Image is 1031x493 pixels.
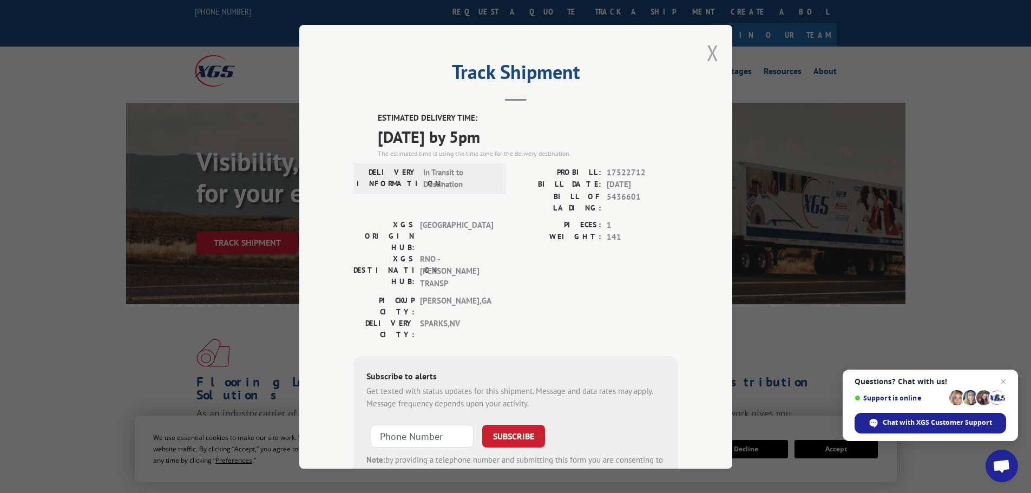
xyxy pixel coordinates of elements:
div: Chat with XGS Customer Support [855,413,1006,433]
label: BILL DATE: [516,179,601,191]
span: 141 [607,231,678,244]
span: [PERSON_NAME] , GA [420,295,493,318]
span: [DATE] [607,179,678,191]
span: 17522712 [607,166,678,179]
span: RNO - [PERSON_NAME] TRANSP [420,253,493,290]
label: XGS ORIGIN HUB: [353,219,415,253]
button: Close modal [707,38,719,67]
input: Phone Number [371,425,474,448]
button: SUBSCRIBE [482,425,545,448]
span: [DATE] by 5pm [378,124,678,148]
label: PIECES: [516,219,601,231]
div: by providing a telephone number and submitting this form you are consenting to be contacted by SM... [366,454,665,491]
label: PICKUP CITY: [353,295,415,318]
span: 1 [607,219,678,231]
label: DELIVERY INFORMATION: [357,166,418,190]
span: 5436601 [607,190,678,213]
div: Get texted with status updates for this shipment. Message and data rates may apply. Message frequ... [366,385,665,410]
span: Questions? Chat with us! [855,377,1006,386]
label: ESTIMATED DELIVERY TIME: [378,112,678,124]
label: WEIGHT: [516,231,601,244]
span: Support is online [855,394,945,402]
label: XGS DESTINATION HUB: [353,253,415,290]
label: DELIVERY CITY: [353,318,415,340]
h2: Track Shipment [353,64,678,85]
strong: Note: [366,455,385,465]
span: Chat with XGS Customer Support [883,418,992,428]
div: Subscribe to alerts [366,370,665,385]
span: [GEOGRAPHIC_DATA] [420,219,493,253]
label: BILL OF LADING: [516,190,601,213]
label: PROBILL: [516,166,601,179]
div: Open chat [986,450,1018,482]
span: In Transit to Destination [423,166,496,190]
div: The estimated time is using the time zone for the delivery destination. [378,148,678,158]
span: SPARKS , NV [420,318,493,340]
span: Close chat [997,375,1010,388]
